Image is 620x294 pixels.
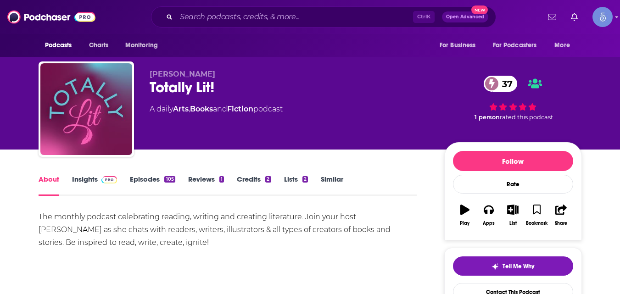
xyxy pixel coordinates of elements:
div: 105 [164,176,175,183]
button: open menu [119,37,170,54]
div: A daily podcast [150,104,283,115]
div: List [509,221,517,226]
span: [PERSON_NAME] [150,70,215,78]
span: More [554,39,570,52]
div: Rate [453,175,573,194]
button: open menu [548,37,581,54]
button: open menu [487,37,550,54]
span: 1 person [475,114,500,121]
span: For Business [440,39,476,52]
a: InsightsPodchaser Pro [72,175,117,196]
a: Books [190,105,213,113]
span: 37 [493,76,517,92]
span: For Podcasters [493,39,537,52]
button: Follow [453,151,573,171]
span: Open Advanced [446,15,484,19]
div: Bookmark [526,221,547,226]
span: and [213,105,227,113]
div: 2 [265,176,271,183]
button: Share [549,199,573,232]
span: Podcasts [45,39,72,52]
button: Open AdvancedNew [442,11,488,22]
a: Credits2 [237,175,271,196]
a: Arts [173,105,189,113]
button: Show profile menu [592,7,613,27]
div: Apps [483,221,495,226]
div: 2 [302,176,308,183]
span: Tell Me Why [503,263,534,270]
a: Similar [321,175,343,196]
a: Charts [83,37,114,54]
img: tell me why sparkle [492,263,499,270]
a: Lists2 [284,175,308,196]
img: Totally Lit! [40,63,132,155]
a: Reviews1 [188,175,224,196]
a: 37 [484,76,517,92]
div: Search podcasts, credits, & more... [151,6,496,28]
a: Episodes105 [130,175,175,196]
a: About [39,175,59,196]
input: Search podcasts, credits, & more... [176,10,413,24]
div: Play [460,221,469,226]
a: Show notifications dropdown [544,9,560,25]
a: Show notifications dropdown [567,9,581,25]
div: Share [555,221,567,226]
span: Ctrl K [413,11,435,23]
span: Logged in as Spiral5-G1 [592,7,613,27]
button: Bookmark [525,199,549,232]
div: The monthly podcast celebrating reading, writing and creating literature. Join your host [PERSON_... [39,211,417,249]
button: open menu [39,37,84,54]
button: List [501,199,525,232]
button: open menu [433,37,487,54]
span: Monitoring [125,39,158,52]
div: 37 1 personrated this podcast [444,70,582,127]
span: Charts [89,39,109,52]
span: , [189,105,190,113]
span: New [471,6,488,14]
a: Fiction [227,105,253,113]
button: tell me why sparkleTell Me Why [453,256,573,276]
button: Play [453,199,477,232]
img: User Profile [592,7,613,27]
button: Apps [477,199,501,232]
img: Podchaser Pro [101,176,117,183]
span: rated this podcast [500,114,553,121]
div: 1 [219,176,224,183]
img: Podchaser - Follow, Share and Rate Podcasts [7,8,95,26]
